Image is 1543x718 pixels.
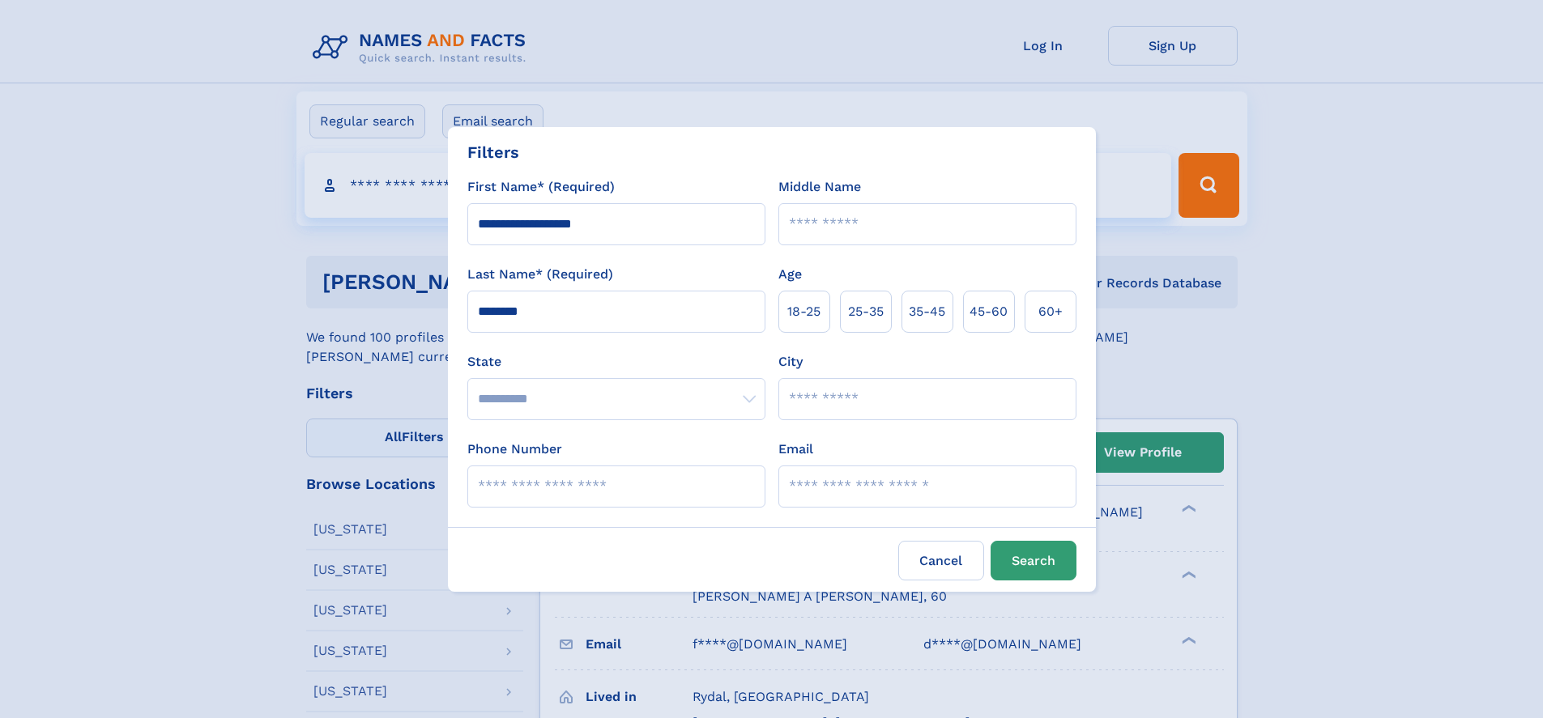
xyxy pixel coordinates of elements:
[909,302,945,321] span: 35‑45
[467,265,613,284] label: Last Name* (Required)
[787,302,821,321] span: 18‑25
[848,302,884,321] span: 25‑35
[898,541,984,580] label: Cancel
[778,265,802,284] label: Age
[1038,302,1063,321] span: 60+
[970,302,1008,321] span: 45‑60
[467,440,562,459] label: Phone Number
[991,541,1076,580] button: Search
[467,140,519,164] div: Filters
[778,352,803,372] label: City
[778,440,813,459] label: Email
[467,177,615,197] label: First Name* (Required)
[467,352,765,372] label: State
[778,177,861,197] label: Middle Name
